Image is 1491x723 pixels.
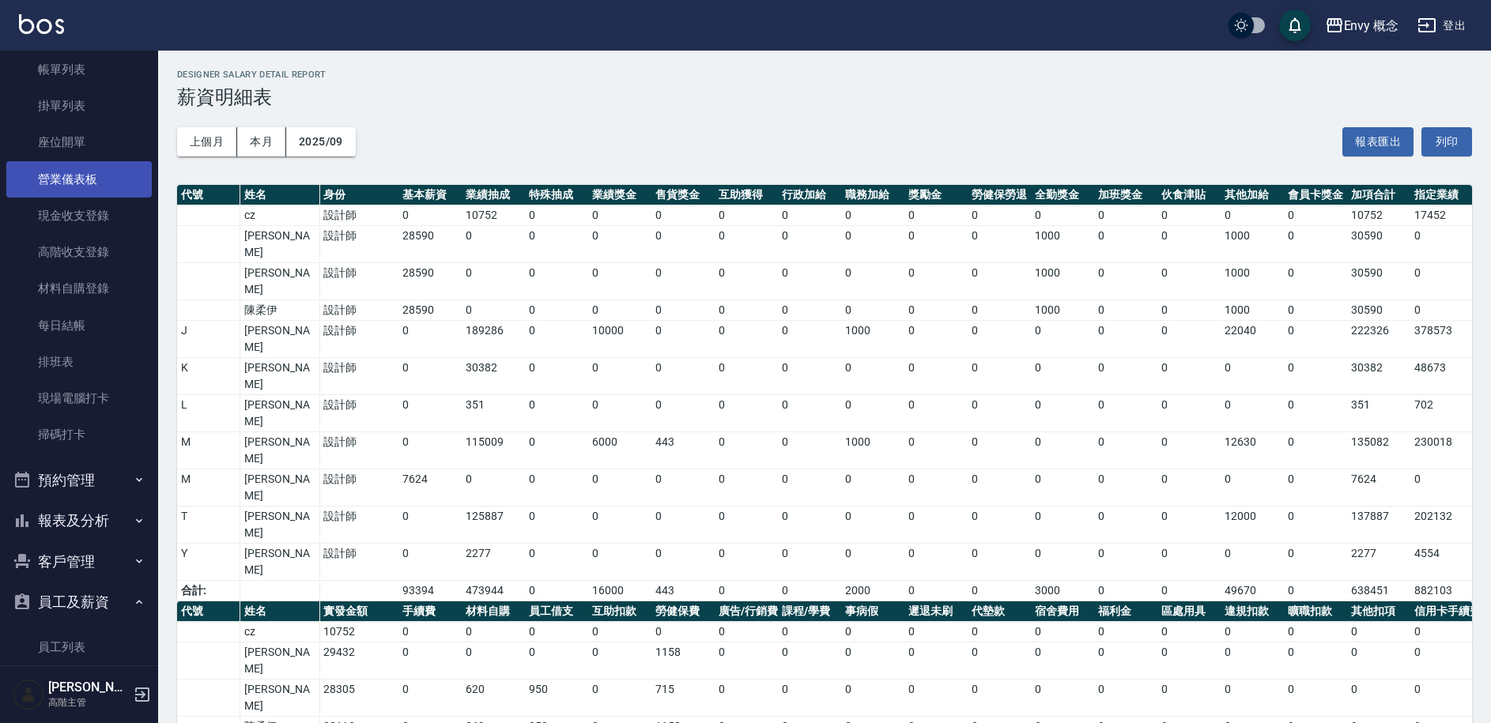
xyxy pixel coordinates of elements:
[398,395,462,432] td: 0
[240,321,319,358] td: [PERSON_NAME]
[462,185,525,205] th: 業績抽成
[1031,205,1094,226] td: 0
[1031,544,1094,581] td: 0
[462,358,525,395] td: 30382
[968,581,1031,601] td: 0
[715,581,778,601] td: 0
[1157,321,1221,358] td: 0
[1094,263,1157,300] td: 0
[240,226,319,263] td: [PERSON_NAME]
[1221,185,1284,205] th: 其他加給
[651,581,715,601] td: 443
[6,51,152,88] a: 帳單列表
[525,469,588,506] td: 0
[1157,358,1221,395] td: 0
[904,263,968,300] td: 0
[319,469,398,506] td: 設計師
[651,358,715,395] td: 0
[177,395,240,432] td: L
[1410,300,1474,321] td: 0
[1221,395,1284,432] td: 0
[1094,185,1157,205] th: 加班獎金
[651,432,715,469] td: 443
[398,432,462,469] td: 0
[525,581,588,601] td: 0
[778,601,841,622] th: 課程/學費
[1410,506,1474,544] td: 202132
[841,358,904,395] td: 0
[398,205,462,226] td: 0
[1094,506,1157,544] td: 0
[240,506,319,544] td: [PERSON_NAME]
[1031,506,1094,544] td: 0
[1284,581,1347,601] td: 0
[841,601,904,622] th: 事病假
[904,581,968,601] td: 0
[841,185,904,205] th: 職務加給
[1284,321,1347,358] td: 0
[715,395,778,432] td: 0
[1284,358,1347,395] td: 0
[240,185,319,205] th: 姓名
[588,432,651,469] td: 6000
[968,358,1031,395] td: 0
[1031,581,1094,601] td: 3000
[778,358,841,395] td: 0
[1284,300,1347,321] td: 0
[525,506,588,544] td: 0
[48,680,129,695] h5: [PERSON_NAME]
[968,185,1031,205] th: 勞健保勞退
[904,544,968,581] td: 0
[1347,226,1410,263] td: 30590
[651,226,715,263] td: 0
[968,506,1031,544] td: 0
[1284,205,1347,226] td: 0
[841,300,904,321] td: 0
[651,544,715,581] td: 0
[13,679,44,710] img: Person
[1319,9,1406,42] button: Envy 概念
[1284,395,1347,432] td: 0
[651,205,715,226] td: 0
[398,601,462,622] th: 手續費
[904,395,968,432] td: 0
[904,300,968,321] td: 0
[319,432,398,469] td: 設計師
[715,601,778,622] th: 廣告/行銷費
[319,205,398,226] td: 設計師
[462,432,525,469] td: 115009
[525,601,588,622] th: 員工借支
[588,395,651,432] td: 0
[1094,544,1157,581] td: 0
[588,300,651,321] td: 0
[588,205,651,226] td: 0
[904,506,968,544] td: 0
[1157,226,1221,263] td: 0
[841,263,904,300] td: 0
[398,358,462,395] td: 0
[968,263,1031,300] td: 0
[525,205,588,226] td: 0
[1157,469,1221,506] td: 0
[6,161,152,198] a: 營業儀表板
[319,506,398,544] td: 設計師
[240,432,319,469] td: [PERSON_NAME]
[778,432,841,469] td: 0
[1410,185,1474,205] th: 指定業績
[398,469,462,506] td: 7624
[1157,432,1221,469] td: 0
[177,581,240,601] td: 合計:
[1410,263,1474,300] td: 0
[651,601,715,622] th: 勞健保費
[1411,11,1472,40] button: 登出
[1157,581,1221,601] td: 0
[6,198,152,234] a: 現金收支登錄
[398,321,462,358] td: 0
[177,185,240,205] th: 代號
[1221,205,1284,226] td: 0
[778,321,841,358] td: 0
[48,695,129,710] p: 高階主管
[462,300,525,321] td: 0
[715,321,778,358] td: 0
[651,263,715,300] td: 0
